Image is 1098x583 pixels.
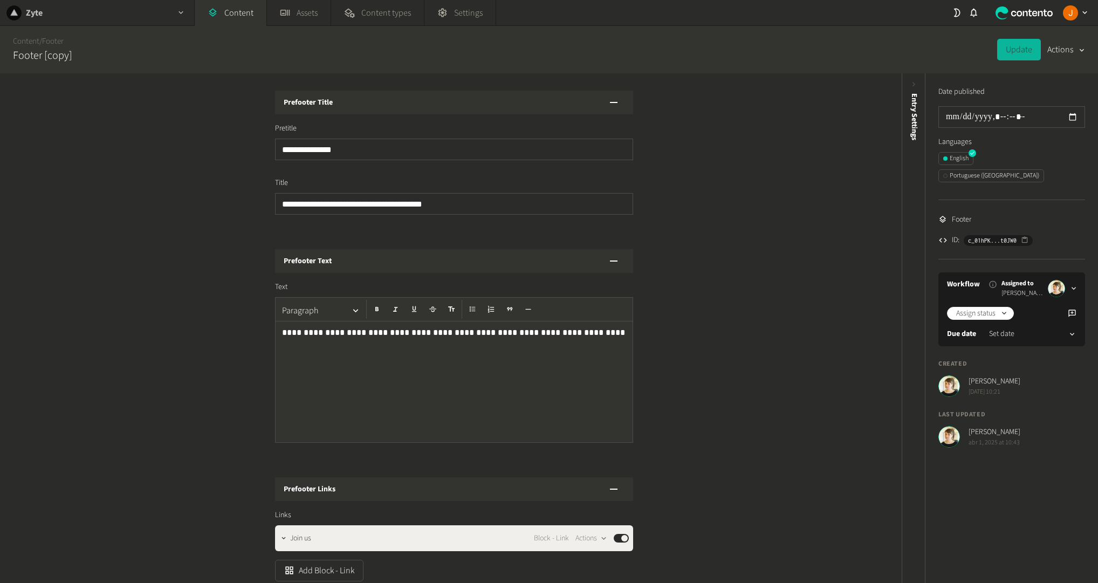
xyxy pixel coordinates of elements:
[968,236,1017,245] span: c_01hPK...t0JW0
[1047,39,1085,60] button: Actions
[969,387,1020,397] span: [DATE] 10:21
[275,123,297,134] span: Pretitle
[938,359,1085,369] h4: Created
[1048,280,1065,297] img: Linda Giuliano
[938,410,1085,420] h4: Last updated
[284,256,332,267] h3: Prefooter Text
[13,36,39,47] a: Content
[938,152,973,165] button: English
[26,6,43,19] h2: Zyte
[534,533,569,544] span: Block - Link
[42,36,64,47] a: Footer
[969,427,1020,438] span: [PERSON_NAME]
[275,510,291,521] span: Links
[275,560,363,581] button: Add Block - Link
[997,39,1041,60] button: Update
[1063,5,1078,20] img: Josu Escalada
[943,171,1039,181] div: Portuguese ([GEOGRAPHIC_DATA])
[947,307,1014,320] button: Assign status
[13,47,72,64] h2: Footer [copy]
[952,214,971,225] span: Footer
[938,426,960,448] img: Linda Giuliano
[947,328,976,340] label: Due date
[575,532,607,545] button: Actions
[952,235,959,246] span: ID:
[275,177,288,189] span: Title
[278,300,364,321] button: Paragraph
[989,328,1014,340] span: Set date
[956,308,996,319] span: Assign status
[938,169,1044,182] button: Portuguese ([GEOGRAPHIC_DATA])
[938,136,1085,148] label: Languages
[454,6,483,19] span: Settings
[938,375,960,397] img: Linda Giuliano
[39,36,42,47] span: /
[1001,279,1044,289] span: Assigned to
[290,533,311,544] span: Join us
[943,154,969,163] div: English
[361,6,411,19] span: Content types
[947,279,980,290] a: Workflow
[1001,289,1044,298] span: [PERSON_NAME]
[6,5,22,20] img: Zyte
[964,235,1033,246] button: c_01hPK...t0JW0
[275,282,287,293] span: Text
[284,484,335,495] h3: Prefooter Links
[969,438,1020,448] span: abr 1, 2025 at 10:43
[284,97,333,108] h3: Prefooter Title
[969,376,1020,387] span: [PERSON_NAME]
[909,93,920,140] span: Entry Settings
[938,86,985,98] label: Date published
